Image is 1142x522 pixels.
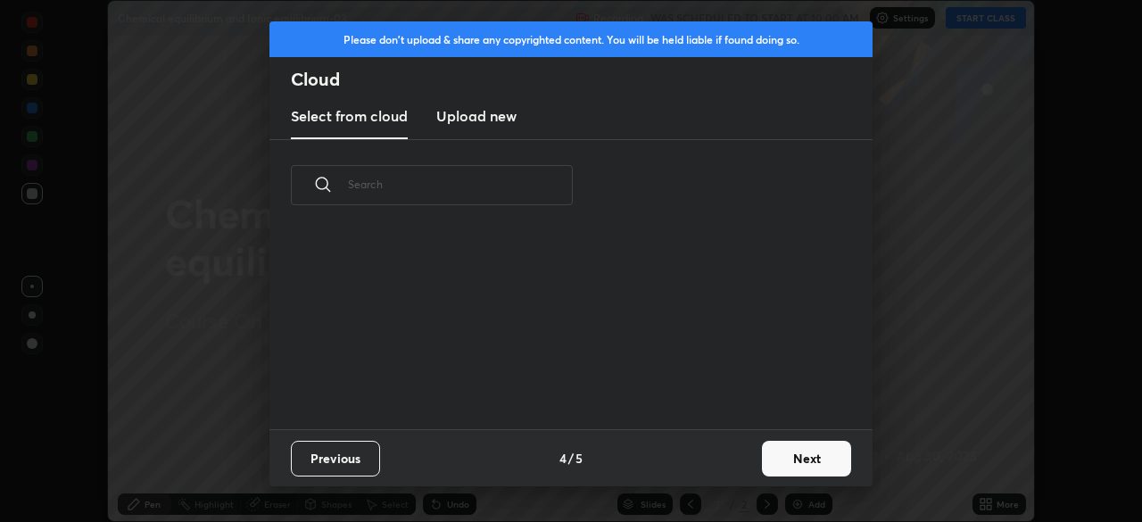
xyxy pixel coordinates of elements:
h4: 4 [559,449,567,468]
h3: Upload new [436,105,517,127]
h2: Cloud [291,68,873,91]
h4: 5 [575,449,583,468]
h3: Select from cloud [291,105,408,127]
h4: / [568,449,574,468]
div: Please don't upload & share any copyrighted content. You will be held liable if found doing so. [269,21,873,57]
button: Previous [291,441,380,476]
input: Search [348,146,573,222]
button: Next [762,441,851,476]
